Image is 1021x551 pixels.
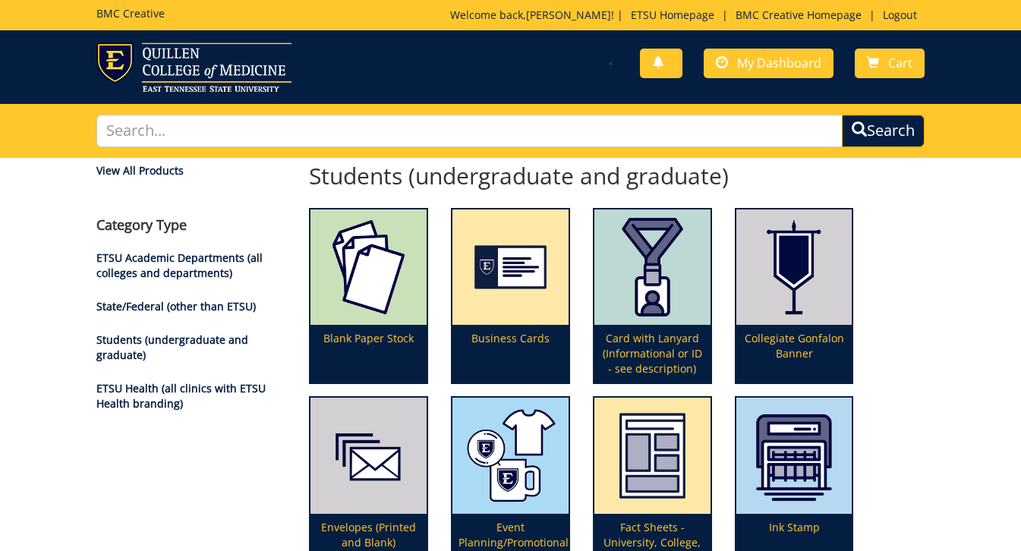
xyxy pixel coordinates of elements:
[96,115,843,147] input: Search...
[452,209,569,326] img: business%20cards-655684f769de13.42776325.png
[623,8,722,22] a: ETSU Homepage
[310,398,427,514] img: envelopes-(bulk-order)-594831b101c519.91017228.png
[594,398,711,514] img: fact%20sheet-63b722d48584d3.32276223.png
[736,209,852,383] a: Collegiate Gonfalon Banner
[594,209,711,383] a: Card with Lanyard (Informational or ID - see description)
[310,325,427,383] p: Blank Paper Stock
[736,398,852,514] img: ink%20stamp-620d597748ba81.63058529.png
[728,8,869,22] a: BMC Creative Homepage
[96,381,266,411] a: ETSU Health (all clinics with ETSU Health branding)
[842,115,925,147] button: Search
[704,49,834,78] a: My Dashboard
[96,43,291,92] img: ETSU logo
[309,163,853,188] h2: Students (undergraduate and graduate)
[452,325,569,383] p: Business Cards
[737,55,821,71] span: My Dashboard
[96,8,165,19] h5: BMC Creative
[736,209,852,326] img: collegiate-(gonfalon)-banner-59482f3c476cc1.32530966.png
[310,209,427,383] a: Blank Paper Stock
[452,209,569,383] a: Business Cards
[888,55,912,71] span: Cart
[450,8,925,23] p: Welcome back, ! | | |
[526,8,611,22] a: [PERSON_NAME]
[96,250,263,280] a: ETSU Academic Departments (all colleges and departments)
[855,49,925,78] a: Cart
[594,209,711,326] img: card%20with%20lanyard-64d29bdf945cd3.52638038.png
[452,398,569,514] img: promotional%20items%20icon-621cf3f26df267.81791671.png
[736,325,852,383] p: Collegiate Gonfalon Banner
[594,325,711,383] p: Card with Lanyard (Informational or ID - see description)
[96,218,286,233] h4: Category Type
[310,209,427,326] img: blank%20paper-65568471efb8f2.36674323.png
[875,8,925,22] a: Logout
[96,332,248,362] a: Students (undergraduate and graduate)
[96,163,286,178] a: View All Products
[96,299,256,313] a: State/Federal (other than ETSU)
